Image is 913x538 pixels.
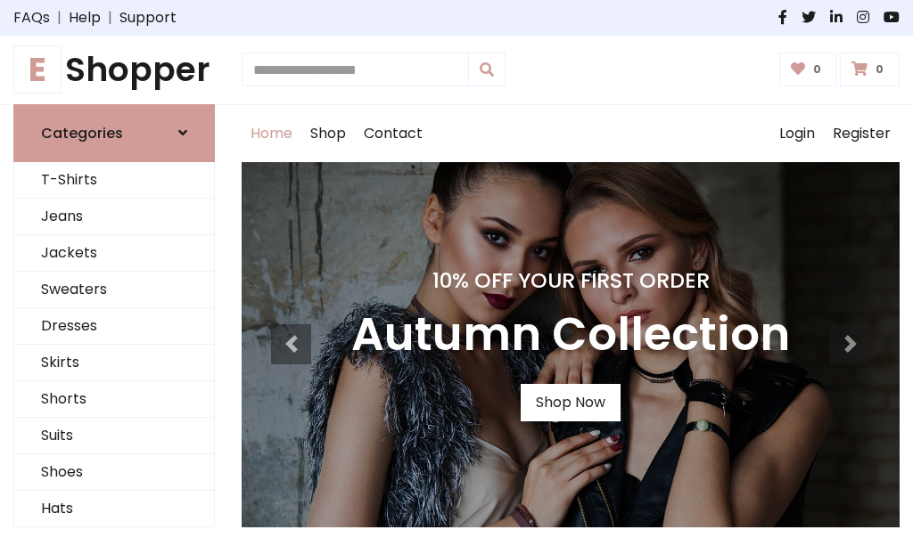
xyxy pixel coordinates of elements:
[13,7,50,29] a: FAQs
[14,345,214,381] a: Skirts
[101,7,119,29] span: |
[13,50,215,90] h1: Shopper
[14,491,214,527] a: Hats
[824,105,900,162] a: Register
[13,45,62,94] span: E
[809,61,826,77] span: 0
[14,454,214,491] a: Shoes
[871,61,888,77] span: 0
[351,268,790,293] h4: 10% Off Your First Order
[301,105,355,162] a: Shop
[14,381,214,418] a: Shorts
[13,50,215,90] a: EShopper
[242,105,301,162] a: Home
[521,384,621,421] a: Shop Now
[351,307,790,363] h3: Autumn Collection
[840,53,900,86] a: 0
[355,105,432,162] a: Contact
[119,7,177,29] a: Support
[779,53,837,86] a: 0
[14,272,214,308] a: Sweaters
[13,104,215,162] a: Categories
[770,105,824,162] a: Login
[14,199,214,235] a: Jeans
[14,308,214,345] a: Dresses
[50,7,69,29] span: |
[14,162,214,199] a: T-Shirts
[14,418,214,454] a: Suits
[14,235,214,272] a: Jackets
[69,7,101,29] a: Help
[41,125,123,142] h6: Categories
